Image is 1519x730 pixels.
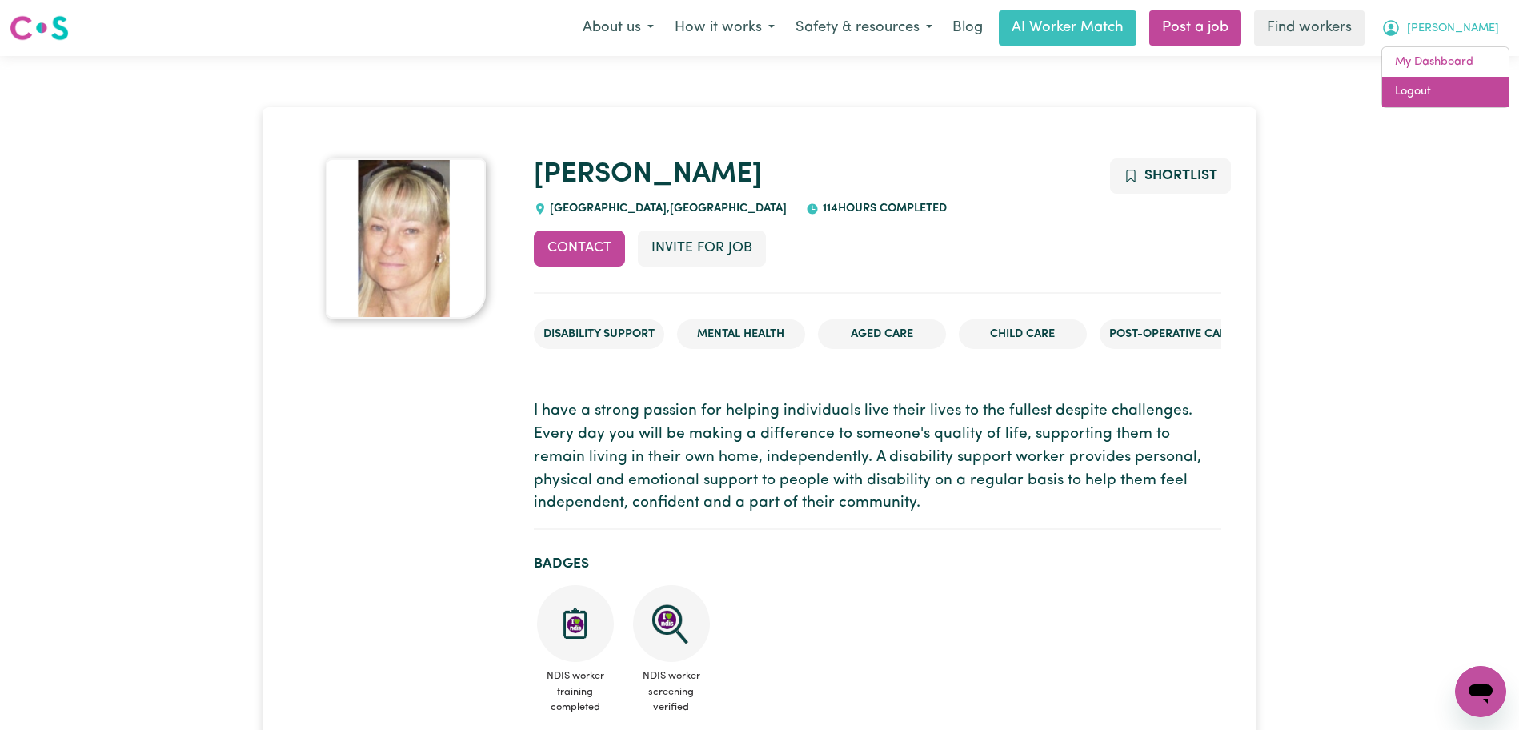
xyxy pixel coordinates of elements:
[10,14,69,42] img: Careseekers logo
[1144,169,1217,182] span: Shortlist
[572,11,664,45] button: About us
[298,158,514,319] a: Donna's profile picture'
[1381,46,1509,108] div: My Account
[547,203,788,215] span: [GEOGRAPHIC_DATA] , [GEOGRAPHIC_DATA]
[534,662,617,721] span: NDIS worker training completed
[999,10,1136,46] a: AI Worker Match
[677,319,805,350] li: Mental Health
[818,319,946,350] li: Aged Care
[1110,158,1231,194] button: Add to shortlist
[1149,10,1241,46] a: Post a job
[10,10,69,46] a: Careseekers logo
[819,203,947,215] span: 114 hours completed
[1100,319,1243,350] li: Post-operative care
[534,556,1221,572] h2: Badges
[534,319,664,350] li: Disability Support
[943,10,992,46] a: Blog
[785,11,943,45] button: Safety & resources
[534,400,1221,515] p: I have a strong passion for helping individuals live their lives to the fullest despite challenge...
[633,585,710,662] img: NDIS Worker Screening Verified
[1455,666,1506,717] iframe: Button to launch messaging window
[1382,47,1509,78] a: My Dashboard
[638,231,766,266] button: Invite for Job
[959,319,1087,350] li: Child care
[1371,11,1509,45] button: My Account
[537,585,614,662] img: CS Academy: Introduction to NDIS Worker Training course completed
[1254,10,1365,46] a: Find workers
[1407,20,1499,38] span: [PERSON_NAME]
[534,161,762,189] a: [PERSON_NAME]
[664,11,785,45] button: How it works
[1382,77,1509,107] a: Logout
[534,231,625,266] button: Contact
[630,662,713,721] span: NDIS worker screening verified
[326,158,486,319] img: Donna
